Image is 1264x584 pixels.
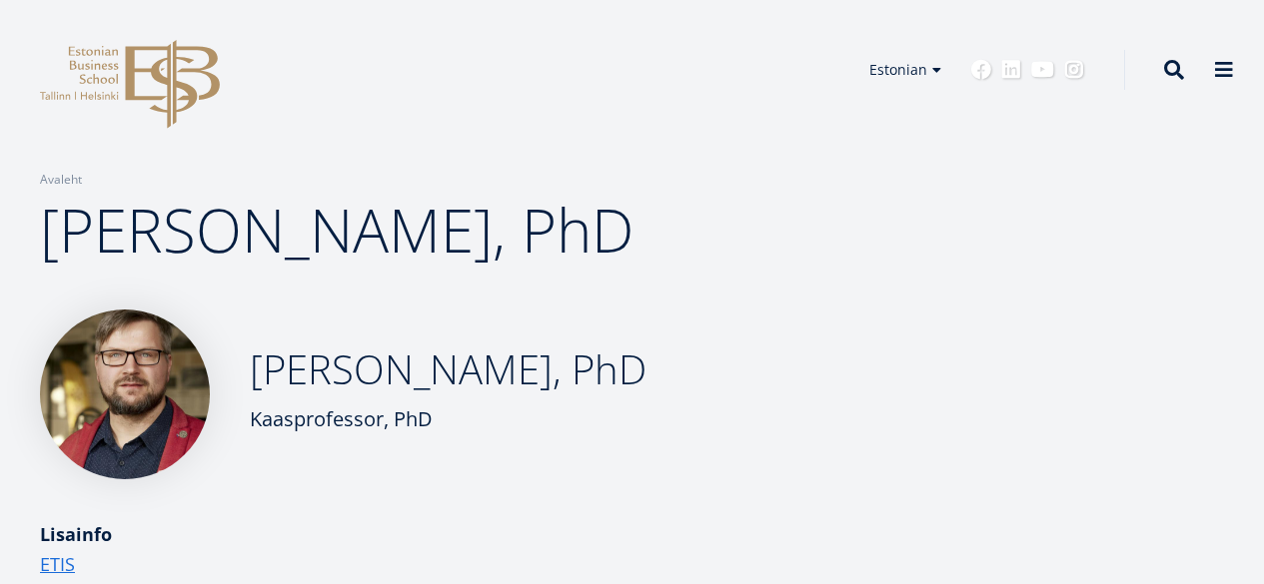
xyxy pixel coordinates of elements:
[40,189,633,271] span: [PERSON_NAME], PhD
[971,60,991,80] a: Facebook
[250,404,646,434] div: Kaasprofessor, PhD
[40,309,210,479] img: Veiko Karu
[250,344,646,394] h2: [PERSON_NAME], PhD
[40,549,75,579] a: ETIS
[40,170,82,190] a: Avaleht
[1064,60,1084,80] a: Instagram
[1001,60,1021,80] a: Linkedin
[1031,60,1054,80] a: Youtube
[40,519,784,549] div: Lisainfo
